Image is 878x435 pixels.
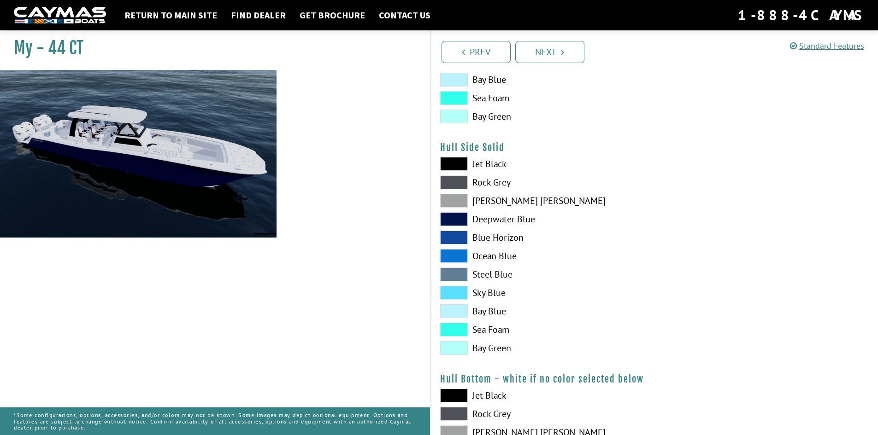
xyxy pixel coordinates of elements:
[440,142,869,153] h4: Hull Side Solid
[14,407,416,435] p: *Some configurations, options, accessories, and/or colors may not be shown. Some images may depic...
[295,9,370,21] a: Get Brochure
[440,231,645,244] label: Blue Horizon
[440,212,645,226] label: Deepwater Blue
[440,407,645,421] label: Rock Grey
[440,249,645,263] label: Ocean Blue
[442,41,511,63] a: Prev
[440,373,869,385] h4: Hull Bottom - white if no color selected below
[226,9,290,21] a: Find Dealer
[515,41,584,63] a: Next
[440,175,645,189] label: Rock Grey
[120,9,222,21] a: Return to main site
[440,91,645,105] label: Sea Foam
[440,194,645,208] label: [PERSON_NAME] [PERSON_NAME]
[440,323,645,336] label: Sea Foam
[440,157,645,171] label: Jet Black
[440,267,645,281] label: Steel Blue
[440,341,645,355] label: Bay Green
[14,38,407,58] h1: My - 44 CT
[790,41,864,51] a: Standard Features
[738,5,864,25] div: 1-888-4CAYMAS
[440,286,645,300] label: Sky Blue
[440,304,645,318] label: Bay Blue
[374,9,435,21] a: Contact Us
[440,73,645,87] label: Bay Blue
[440,110,645,123] label: Bay Green
[14,7,106,24] img: white-logo-c9c8dbefe5ff5ceceb0f0178aa75bf4bb51f6bca0971e226c86eb53dfe498488.png
[440,389,645,402] label: Jet Black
